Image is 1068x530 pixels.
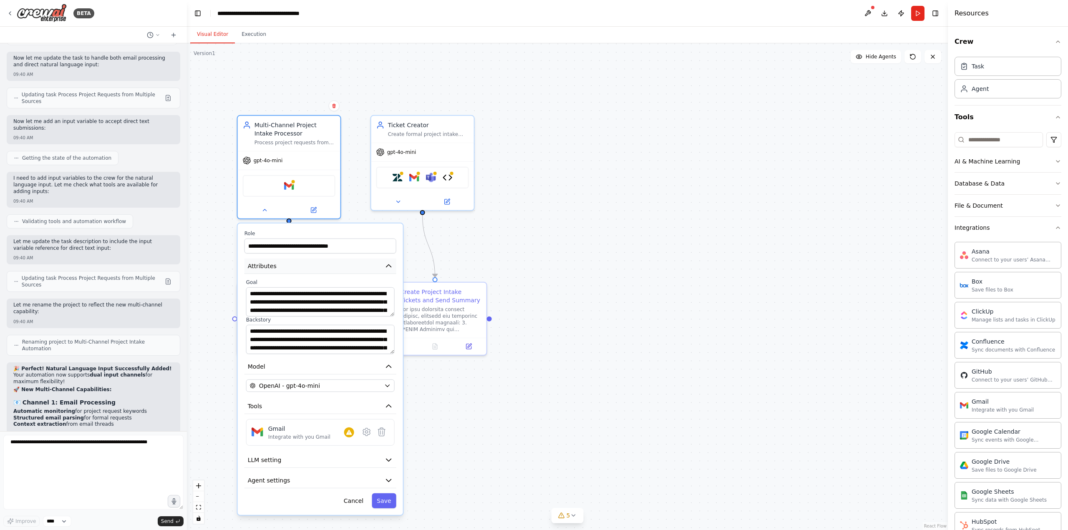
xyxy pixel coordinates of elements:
div: Google Drive [972,457,1037,466]
li: for project request keywords [13,408,174,415]
nav: breadcrumb [217,9,311,18]
div: Save files to Box [972,286,1013,293]
span: Renaming project to Multi-Channel Project Intake Automation [22,339,173,352]
button: Switch to previous chat [144,30,164,40]
label: Goal [246,279,395,286]
div: Create formal project intake tickets with comprehensive RICE scoring based on processed email inf... [388,131,469,138]
img: Gmail [252,426,263,438]
button: Visual Editor [190,26,235,43]
div: Integrate with you Gmail [268,434,330,440]
p: Now let me update the task to handle both email processing and direct natural language input: [13,55,174,68]
span: Hide Agents [866,53,896,60]
img: Logo [17,4,67,23]
div: 09:40 AM [13,198,174,204]
button: toggle interactivity [193,513,204,524]
button: zoom in [193,480,204,491]
img: Microsoft Teams [426,173,436,183]
img: Teams Group Chat Creator [443,173,453,183]
div: Integrate with you Gmail [972,407,1034,413]
button: Save [372,493,396,508]
img: GitHub [960,371,968,379]
li: for formal requests [13,415,174,422]
p: Your automation now supports for maximum flexibility! [13,372,174,385]
div: AI & Machine Learning [955,157,1020,166]
strong: Context extraction [13,421,66,427]
button: Delete node [329,100,340,111]
div: Sync data with Google Sheets [972,497,1047,503]
button: Hide Agents [851,50,901,63]
button: Execution [235,26,273,43]
div: Connect to your users’ GitHub accounts [972,377,1056,383]
img: Confluence [960,341,968,349]
button: Database & Data [955,173,1061,194]
div: HubSpot [972,517,1040,526]
span: gpt-4o-mini [387,149,416,156]
div: 09:40 AM [13,255,174,261]
div: Google Sheets [972,487,1047,496]
div: File & Document [955,201,1003,210]
span: Attributes [248,262,277,270]
strong: 🚀 New Multi-Channel Capabilities: [13,387,111,392]
div: 09:40 AM [13,71,174,78]
div: Asana [972,247,1056,256]
div: Gmail [268,425,330,433]
span: Validating tools and automation workflow [22,218,126,225]
div: Version 1 [194,50,215,57]
img: Gmail [960,401,968,409]
span: 5 [567,511,570,520]
button: Open in side panel [290,205,337,215]
button: Agent settings [244,473,396,488]
p: Now let me add an input variable to accept direct text submissions: [13,118,174,131]
div: Save files to Google Drive [972,467,1037,473]
button: Delete tool [374,425,389,440]
strong: Automatic monitoring [13,408,75,414]
img: Gmail [284,181,294,191]
button: fit view [193,502,204,513]
span: Updating task Process Project Requests from Multiple Sources [22,91,161,105]
img: ClickUp [960,311,968,319]
button: Hide left sidebar [192,8,204,19]
span: Send [161,518,174,525]
div: Sync events with Google Calendar [972,437,1056,443]
img: Asana [960,251,968,259]
div: Ticket CreatorCreate formal project intake tickets with comprehensive RICE scoring based on proce... [370,115,475,211]
div: Lor ipsu dolorsita consect adipisc, elitsedd eiu temporinc utlaboreetdol magnaali: 3. **ENIM Admi... [400,306,481,333]
button: Open in side panel [454,342,483,352]
div: Database & Data [955,179,1005,188]
div: 09:40 AM [13,319,174,325]
button: zoom out [193,491,204,502]
label: Backstory [246,316,395,323]
p: I need to add input variables to the crew for the natural language input. Let me check what tools... [13,175,174,195]
button: Cancel [339,493,368,508]
button: File & Document [955,195,1061,216]
div: Create Project Intake Tickets and Send SummaryLor ipsu dolorsita consect adipisc, elitsedd eiu te... [383,282,487,356]
button: LLM setting [244,452,396,468]
div: Connect to your users’ Asana accounts [972,256,1056,263]
div: Google Calendar [972,427,1056,436]
strong: Structured email parsing [13,415,84,421]
button: Open in side panel [423,197,471,207]
button: Crew [955,30,1061,53]
div: Task [972,62,984,70]
div: GitHub [972,367,1056,376]
button: Configure tool [359,425,374,440]
button: Start a new chat [167,30,180,40]
div: Gmail [972,397,1034,406]
h4: Resources [955,8,989,18]
div: BETA [73,8,94,18]
div: Multi-Channel Project Intake Processor [254,121,335,138]
button: Integrations [955,217,1061,239]
button: Attributes [244,259,396,274]
span: LLM setting [248,456,282,464]
button: Improve [3,516,40,527]
span: OpenAI - gpt-4o-mini [259,382,320,390]
span: gpt-4o-mini [254,157,283,164]
img: Zendesk [393,173,403,183]
p: Let me update the task description to include the input variable reference for direct text input: [13,239,174,251]
img: Google Drive [960,461,968,470]
p: Let me rename the project to reflect the new multi-channel capability: [13,302,174,315]
img: Gmail [409,173,419,183]
img: Google Sheets [960,491,968,500]
button: AI & Machine Learning [955,151,1061,172]
strong: 📧 Channel 1: Email Processing [13,399,116,406]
